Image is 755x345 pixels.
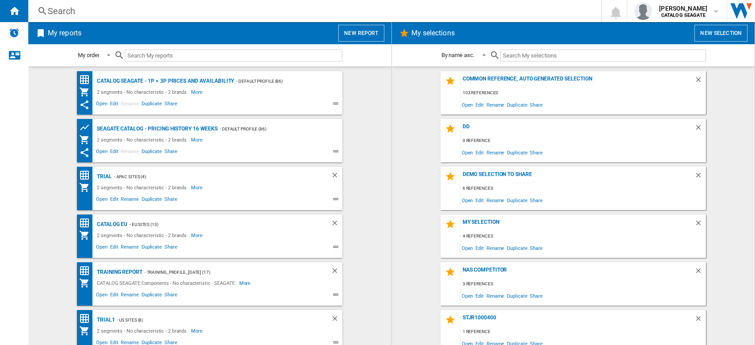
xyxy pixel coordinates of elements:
img: alerts-logo.svg [9,27,19,38]
div: Delete [331,267,342,278]
span: More [191,134,204,145]
span: Rename [485,146,506,158]
span: Share [163,291,179,301]
div: Catalog Seagate - 1P + 3P prices and availability [95,76,234,87]
span: Open [95,147,109,158]
div: dd [460,123,694,135]
input: Search My reports [125,50,342,61]
span: Share [529,99,544,111]
span: Duplicate [506,242,529,254]
div: Training Report [95,267,142,278]
div: My selection [460,219,694,231]
div: 2 segments - No characteristic - 2 brands [95,230,191,241]
div: Price Matrix [79,218,95,229]
span: Rename [119,243,140,253]
span: [PERSON_NAME] [659,4,707,13]
div: 2 segments - No characteristic - 2 brands [95,134,191,145]
span: Share [529,194,544,206]
div: Trial [95,171,112,182]
div: CATALOG SEAGATE:Components - No characteristic - SEAGATE [95,278,239,288]
span: Share [529,290,544,302]
div: Price Matrix [79,265,95,276]
b: CATALOG SEAGATE [661,12,705,18]
span: Duplicate [140,243,163,253]
div: 2 segments - No characteristic - 2 brands [95,182,191,193]
div: Price Matrix [79,170,95,181]
span: Share [163,100,179,110]
span: More [191,230,204,241]
div: Delete [694,76,706,88]
button: New report [338,25,384,42]
span: More [191,87,204,97]
span: Share [163,195,179,206]
span: Edit [109,195,120,206]
span: Open [95,195,109,206]
div: - Default profile (86) [218,123,325,134]
span: Open [460,194,475,206]
div: - EU Sites (13) [127,219,313,230]
div: My Assortment [79,230,95,241]
span: Open [460,146,475,158]
div: Catalog EU [95,219,127,230]
span: More [191,182,204,193]
div: Delete [694,171,706,183]
span: Open [95,243,109,253]
div: Price Matrix [79,74,95,85]
div: Delete [694,123,706,135]
span: Edit [109,147,120,158]
div: 1 reference [460,326,706,337]
span: Edit [474,99,485,111]
ng-md-icon: This report has been shared with you [79,100,90,110]
span: Duplicate [506,99,529,111]
span: Open [460,242,475,254]
input: Search My selections [500,50,706,61]
h2: My reports [46,25,83,42]
div: 6 references [460,183,706,194]
span: Share [529,242,544,254]
div: - Training_Profile_[DATE] (17) [142,267,313,278]
div: 0 reference [460,135,706,146]
span: Share [163,243,179,253]
span: Rename [485,242,506,254]
span: More [239,278,252,288]
div: demo Selection to Share [460,171,694,183]
div: 103 references [460,88,706,99]
div: NAS competitor [460,267,694,279]
div: My order [78,52,99,58]
div: STJR1000400 [460,314,694,326]
div: - US Sites (8) [115,314,314,326]
span: Share [529,146,544,158]
div: Delete [694,314,706,326]
span: Open [460,290,475,302]
div: My Assortment [79,87,95,97]
span: Open [460,99,475,111]
span: Duplicate [140,195,163,206]
span: Edit [474,290,485,302]
div: Price Matrix [79,313,95,324]
span: Edit [109,100,120,110]
div: trial1 [95,314,115,326]
span: Share [163,147,179,158]
span: Duplicate [506,290,529,302]
span: Edit [474,194,485,206]
span: Duplicate [140,291,163,301]
span: Rename [119,100,140,110]
div: By name asc. [441,52,475,58]
span: Rename [119,291,140,301]
div: Delete [694,267,706,279]
span: Edit [109,291,120,301]
img: profile.jpg [634,2,652,20]
span: Duplicate [140,100,163,110]
div: Search [48,5,578,17]
div: 2 segments - No characteristic - 2 brands [95,326,191,336]
div: Delete [331,171,342,182]
div: My Assortment [79,134,95,145]
span: Rename [485,99,506,111]
div: Product prices grid [79,122,95,133]
span: Rename [485,194,506,206]
h2: My selections [410,25,456,42]
span: Edit [109,243,120,253]
div: - Default profile (86) [234,76,325,87]
ng-md-icon: This report has been shared with you [79,147,90,158]
div: My Assortment [79,326,95,336]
